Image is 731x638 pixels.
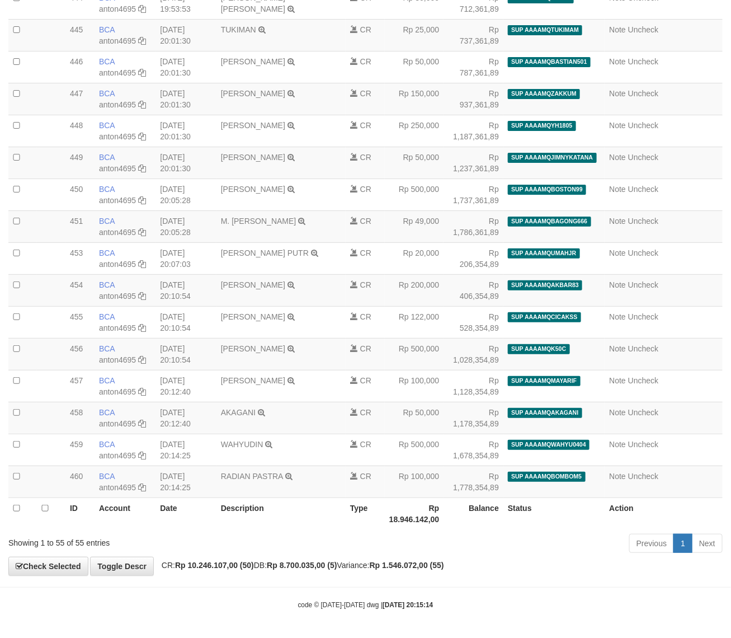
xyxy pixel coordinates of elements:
td: Rp 200,000 [385,274,444,306]
th: Status [503,498,605,529]
span: SUP AAAAMQYH1805 [508,121,576,130]
span: BCA [99,344,115,353]
span: 458 [70,408,83,417]
span: SUP AAAAMQTUKIMAM [508,25,582,35]
a: Copy anton4695 to clipboard [138,323,146,332]
a: Uncheck [628,217,658,226]
a: anton4695 [99,355,136,364]
th: Description [216,498,346,529]
a: anton4695 [99,164,136,173]
a: anton4695 [99,323,136,332]
span: CR [360,440,371,449]
a: [PERSON_NAME] [221,89,285,98]
a: [PERSON_NAME] [221,57,285,66]
a: Check Selected [8,557,88,576]
span: CR [360,185,371,194]
span: 445 [70,25,83,34]
td: [DATE] 20:12:40 [155,402,216,434]
span: SUP AAAAMQZAKKUM [508,89,580,98]
td: Rp 937,361,89 [444,83,503,115]
a: Uncheck [628,440,658,449]
span: CR [360,408,371,417]
th: Date [155,498,216,529]
a: WAHYUDIN [221,440,263,449]
td: Rp 206,354,89 [444,242,503,274]
td: [DATE] 20:01:30 [155,51,216,83]
a: Next [692,534,723,553]
span: SUP AAAAMQBAGONG666 [508,217,591,226]
span: BCA [99,312,115,321]
a: Uncheck [628,248,658,257]
td: Rp 25,000 [385,19,444,51]
span: BCA [99,217,115,226]
span: BCA [99,121,115,130]
span: BCA [99,57,115,66]
td: Rp 1,678,354,89 [444,434,503,466]
a: [PERSON_NAME] [221,344,285,353]
span: BCA [99,248,115,257]
a: Copy anton4695 to clipboard [138,164,146,173]
td: Rp 1,237,361,89 [444,147,503,179]
a: Uncheck [628,185,658,194]
span: 457 [70,376,83,385]
td: Rp 50,000 [385,402,444,434]
a: anton4695 [99,228,136,237]
td: [DATE] 20:14:25 [155,466,216,498]
a: anton4695 [99,36,136,45]
th: Action [605,498,723,529]
a: Note [609,344,626,353]
td: Rp 1,178,354,89 [444,402,503,434]
a: anton4695 [99,451,136,460]
td: Rp 1,778,354,89 [444,466,503,498]
span: 456 [70,344,83,353]
td: Rp 500,000 [385,179,444,210]
a: Uncheck [628,153,658,162]
td: Rp 528,354,89 [444,306,503,338]
a: [PERSON_NAME] [221,376,285,385]
td: Rp 787,361,89 [444,51,503,83]
th: ID [65,498,95,529]
span: 450 [70,185,83,194]
span: CR [360,312,371,321]
a: Copy anton4695 to clipboard [138,4,146,13]
td: [DATE] 20:05:28 [155,210,216,242]
td: Rp 50,000 [385,147,444,179]
a: [PERSON_NAME] [221,185,285,194]
a: RADIAN PASTRA [221,472,283,481]
span: BCA [99,280,115,289]
span: SUP AAAAMQBOSTON99 [508,185,586,194]
a: anton4695 [99,100,136,109]
span: BCA [99,440,115,449]
td: Rp 250,000 [385,115,444,147]
td: Rp 1,786,361,89 [444,210,503,242]
th: Balance [444,498,503,529]
span: SUP AAAAMQJIMNYKATANA [508,153,597,162]
a: anton4695 [99,260,136,269]
a: Uncheck [628,57,658,66]
span: 446 [70,57,83,66]
a: anton4695 [99,68,136,77]
a: Uncheck [628,408,658,417]
a: anton4695 [99,4,136,13]
a: Uncheck [628,89,658,98]
a: Note [609,280,626,289]
td: Rp 1,128,354,89 [444,370,503,402]
span: CR [360,280,371,289]
span: SUP AAAAMQAKAGANI [508,408,582,417]
td: Rp 1,187,361,89 [444,115,503,147]
span: CR [360,217,371,226]
td: [DATE] 20:01:30 [155,147,216,179]
a: Copy anton4695 to clipboard [138,196,146,205]
a: Note [609,153,626,162]
a: Uncheck [628,472,658,481]
span: SUP AAAAMQAKBAR83 [508,280,582,290]
strong: Rp 8.700.035,00 (5) [267,561,337,570]
a: [PERSON_NAME] [221,121,285,130]
small: code © [DATE]-[DATE] dwg | [298,601,433,609]
a: Note [609,440,626,449]
a: Uncheck [628,376,658,385]
span: BCA [99,89,115,98]
a: M. [PERSON_NAME] [221,217,296,226]
span: BCA [99,25,115,34]
a: anton4695 [99,292,136,301]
